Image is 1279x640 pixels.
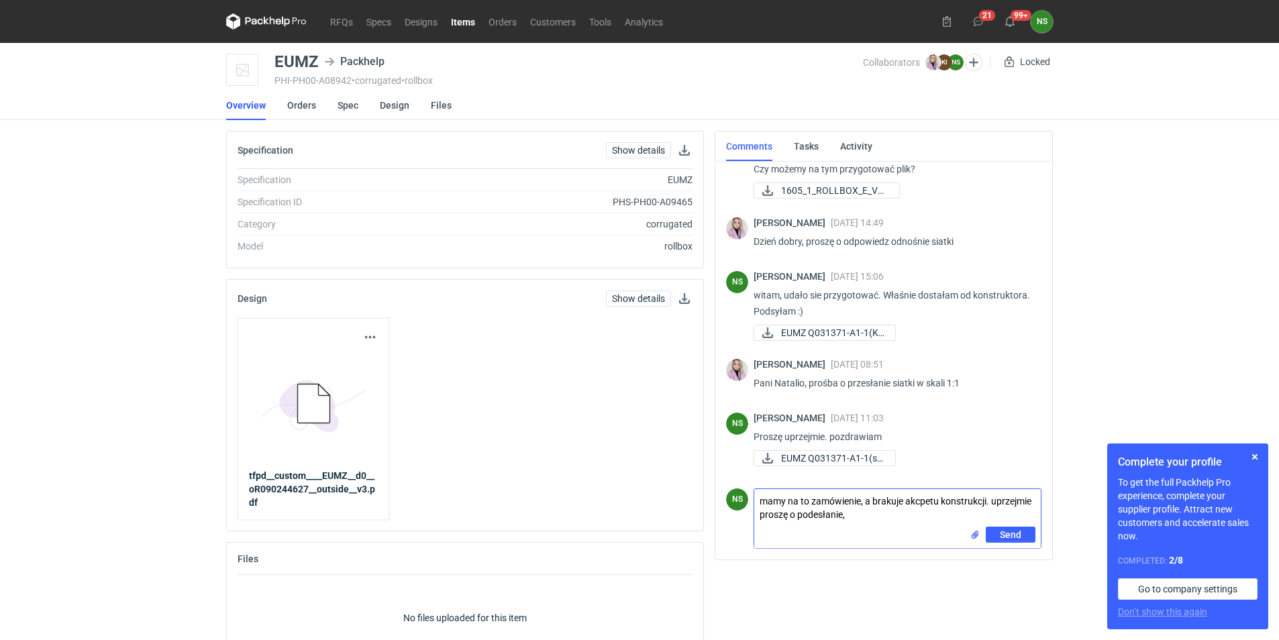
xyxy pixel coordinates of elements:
[726,488,748,511] div: Natalia Stępak
[482,13,523,30] a: Orders
[582,13,618,30] a: Tools
[249,470,375,508] strong: tfpd__custom____EUMZ__d0__oR090244627__outside__v3.pdf
[398,13,444,30] a: Designs
[606,290,671,307] a: Show details
[754,325,888,341] div: EUMZ Q031371-A1-1(K).PDF
[360,13,398,30] a: Specs
[419,239,693,253] div: rollbox
[419,217,693,231] div: corrugated
[362,329,378,345] button: Actions
[238,195,419,209] div: Specification ID
[1169,555,1183,566] strong: 2 / 8
[606,142,671,158] a: Show details
[419,195,693,209] div: PHS-PH00-A09465
[1118,454,1258,470] h1: Complete your profile
[238,217,419,231] div: Category
[986,527,1035,543] button: Send
[726,488,748,511] figcaption: NS
[1118,578,1258,600] a: Go to company settings
[726,271,748,293] div: Natalia Stępak
[831,413,884,423] span: [DATE] 11:03
[226,91,266,120] a: Overview
[754,375,1031,391] p: Pani Natalio, prośba o przesłanie siatki w skali 1:1
[1000,530,1021,539] span: Send
[249,469,378,509] a: tfpd__custom____EUMZ__d0__oR090244627__outside__v3.pdf
[618,13,670,30] a: Analytics
[1247,449,1263,465] button: Skip for now
[238,173,419,186] div: Specification
[831,271,884,282] span: [DATE] 15:06
[781,451,884,466] span: EUMZ Q031371-A1-1(sk...
[754,450,896,466] a: EUMZ Q031371-A1-1(sk...
[831,217,884,228] span: [DATE] 14:49
[1118,476,1258,543] p: To get the full Packhelp Pro experience, complete your supplier profile. Attract new customers an...
[754,325,896,341] a: EUMZ Q031371-A1-1(K)...
[754,182,900,199] a: 1605_1_ROLLBOX_E_V5-...
[324,54,385,70] div: Packhelp
[794,131,819,161] a: Tasks
[226,13,307,30] svg: Packhelp Pro
[238,293,267,304] h2: Design
[726,271,748,293] figcaption: NS
[726,131,772,161] a: Comments
[999,11,1021,32] button: 99+
[925,54,941,70] img: Klaudia Wiśniewska
[754,271,831,282] span: [PERSON_NAME]
[380,91,409,120] a: Design
[965,54,982,71] button: Edit collaborators
[338,91,358,120] a: Spec
[754,217,831,228] span: [PERSON_NAME]
[352,75,401,86] span: • corrugated
[726,413,748,435] div: Natalia Stępak
[238,145,293,156] h2: Specification
[948,54,964,70] figcaption: NS
[754,450,888,466] div: EUMZ Q031371-A1-1(skala 1).pdf
[754,359,831,370] span: [PERSON_NAME]
[676,290,693,307] button: Download design
[238,239,419,253] div: Model
[287,91,316,120] a: Orders
[968,11,989,32] button: 21
[1118,553,1258,568] div: Completed:
[754,413,831,423] span: [PERSON_NAME]
[431,91,452,120] a: Files
[523,13,582,30] a: Customers
[863,57,920,68] span: Collaborators
[274,54,319,70] div: EUMZ
[831,359,884,370] span: [DATE] 08:51
[840,131,872,161] a: Activity
[754,429,1031,445] p: Proszę uprzejmie. pozdrawiam
[238,553,258,564] h2: Files
[754,182,888,199] div: 1605_1_ROLLBOX_E_V5- final.pdf
[401,75,433,86] span: • rollbox
[781,325,884,340] span: EUMZ Q031371-A1-1(K)...
[726,217,748,239] img: Klaudia Wiśniewska
[1118,605,1207,619] button: Don’t show this again
[726,413,748,435] figcaption: NS
[754,287,1031,319] p: witam, udało sie przygotować. Właśnie dostałam od konstruktora. Podsyłam :)
[936,54,952,70] figcaption: KI
[1031,11,1053,33] button: NS
[754,489,1041,527] textarea: mamy na to zamówienie, a brakuje akcpetu konstrukcji. uprzejmie proszę o podesłanie,
[781,183,888,198] span: 1605_1_ROLLBOX_E_V5-...
[676,142,693,158] button: Download specification
[1031,11,1053,33] div: Natalia Stępak
[726,359,748,381] img: Klaudia Wiśniewska
[754,233,1031,250] p: Dzień dobry, proszę o odpowiedz odnośnie siatki
[274,75,863,86] div: PHI-PH00-A08942
[444,13,482,30] a: Items
[1001,54,1053,70] div: Locked
[419,173,693,186] div: EUMZ
[403,611,527,625] p: No files uploaded for this item
[323,13,360,30] a: RFQs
